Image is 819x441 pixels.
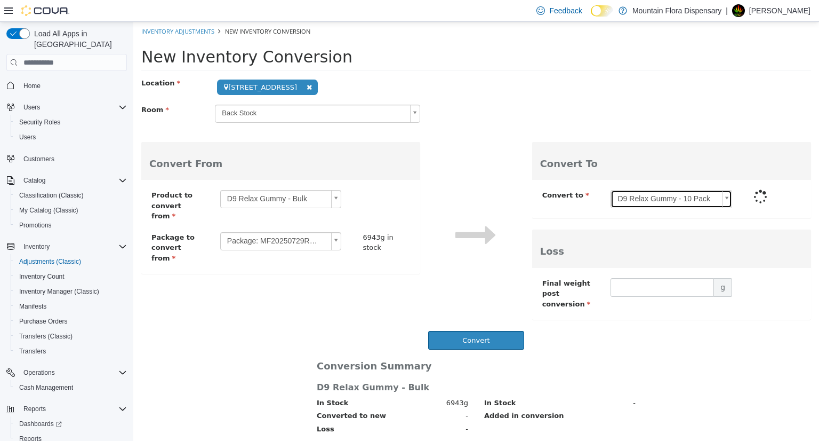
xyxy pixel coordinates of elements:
[15,189,88,202] a: Classification (Classic)
[183,389,253,399] label: Converted to new
[2,173,131,188] button: Catalog
[11,299,131,314] button: Manifests
[2,100,131,115] button: Users
[15,345,127,358] span: Transfers
[15,189,127,202] span: Classification (Classic)
[19,221,52,230] span: Promotions
[15,418,127,430] span: Dashboards
[2,401,131,416] button: Reports
[2,365,131,380] button: Operations
[19,174,127,187] span: Catalog
[19,101,44,114] button: Users
[2,77,131,93] button: Home
[409,257,457,286] span: Final weight post conversion
[19,287,99,296] span: Inventory Manager (Classic)
[11,254,131,269] button: Adjustments (Classic)
[313,376,335,387] span: 6943g
[87,168,208,186] a: D9 Relax Gummy - Bulk
[11,416,131,431] a: Dashboards
[407,224,670,235] h3: Loss
[11,314,131,329] button: Purchase Orders
[19,272,65,281] span: Inventory Count
[19,240,127,253] span: Inventory
[11,329,131,344] button: Transfers (Classic)
[183,339,335,350] h3: Conversion Summary
[351,389,431,399] label: Added in conversion
[21,5,69,16] img: Cova
[19,153,59,166] a: Customers
[19,152,127,166] span: Customers
[19,383,73,392] span: Cash Management
[11,284,131,299] button: Inventory Manager (Classic)
[11,380,131,395] button: Cash Management
[16,137,279,147] h3: Convert From
[409,169,456,177] span: Convert to
[229,210,271,231] div: 6943g in stock
[15,345,50,358] a: Transfers
[351,376,382,387] label: In Stock
[8,5,81,13] a: Inventory Adjustments
[732,4,745,17] div: Kevin Morden
[19,101,127,114] span: Users
[15,255,85,268] a: Adjustments (Classic)
[581,256,599,275] span: g
[87,169,194,186] span: D9 Relax Gummy - Bulk
[15,300,127,313] span: Manifests
[23,242,50,251] span: Inventory
[19,332,73,341] span: Transfers (Classic)
[19,257,81,266] span: Adjustments (Classic)
[15,270,69,283] a: Inventory Count
[19,420,62,428] span: Dashboards
[332,402,335,413] span: -
[749,4,810,17] p: [PERSON_NAME]
[19,366,59,379] button: Operations
[407,137,670,147] h3: Convert To
[15,204,127,217] span: My Catalog (Classic)
[591,5,613,17] input: Dark Mode
[15,270,127,283] span: Inventory Count
[19,174,50,187] button: Catalog
[11,218,131,233] button: Promotions
[19,240,54,253] button: Inventory
[632,4,721,17] p: Mountain Flora Dispensary
[23,405,46,413] span: Reports
[18,211,61,240] span: Package to convert from
[477,168,599,186] a: D9 Relax Gummy - 10 Pack
[19,133,36,141] span: Users
[183,402,201,413] label: Loss
[15,116,127,129] span: Security Roles
[15,204,83,217] a: My Catalog (Classic)
[295,309,390,328] button: Convert
[92,5,177,13] span: New Inventory Conversion
[15,381,127,394] span: Cash Management
[726,4,728,17] p: |
[15,219,127,232] span: Promotions
[15,116,65,129] a: Security Roles
[15,285,103,298] a: Inventory Manager (Classic)
[19,80,45,92] a: Home
[8,26,219,44] span: New Inventory Conversion
[8,84,36,92] span: Room
[15,315,72,328] a: Purchase Orders
[19,118,60,127] span: Security Roles
[11,344,131,359] button: Transfers
[23,176,45,185] span: Catalog
[15,330,77,343] a: Transfers (Classic)
[82,83,287,101] a: Back Stock
[549,5,582,16] span: Feedback
[11,188,131,203] button: Classification (Classic)
[15,131,127,144] span: Users
[15,219,56,232] a: Promotions
[19,403,127,415] span: Reports
[11,115,131,130] button: Security Roles
[15,300,51,313] a: Manifests
[18,169,59,198] span: Product to convert from
[19,366,127,379] span: Operations
[19,206,78,215] span: My Catalog (Classic)
[23,368,55,377] span: Operations
[15,255,127,268] span: Adjustments (Classic)
[19,191,84,200] span: Classification (Classic)
[8,57,47,65] span: Location
[478,169,584,186] span: D9 Relax Gummy - 10 Pack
